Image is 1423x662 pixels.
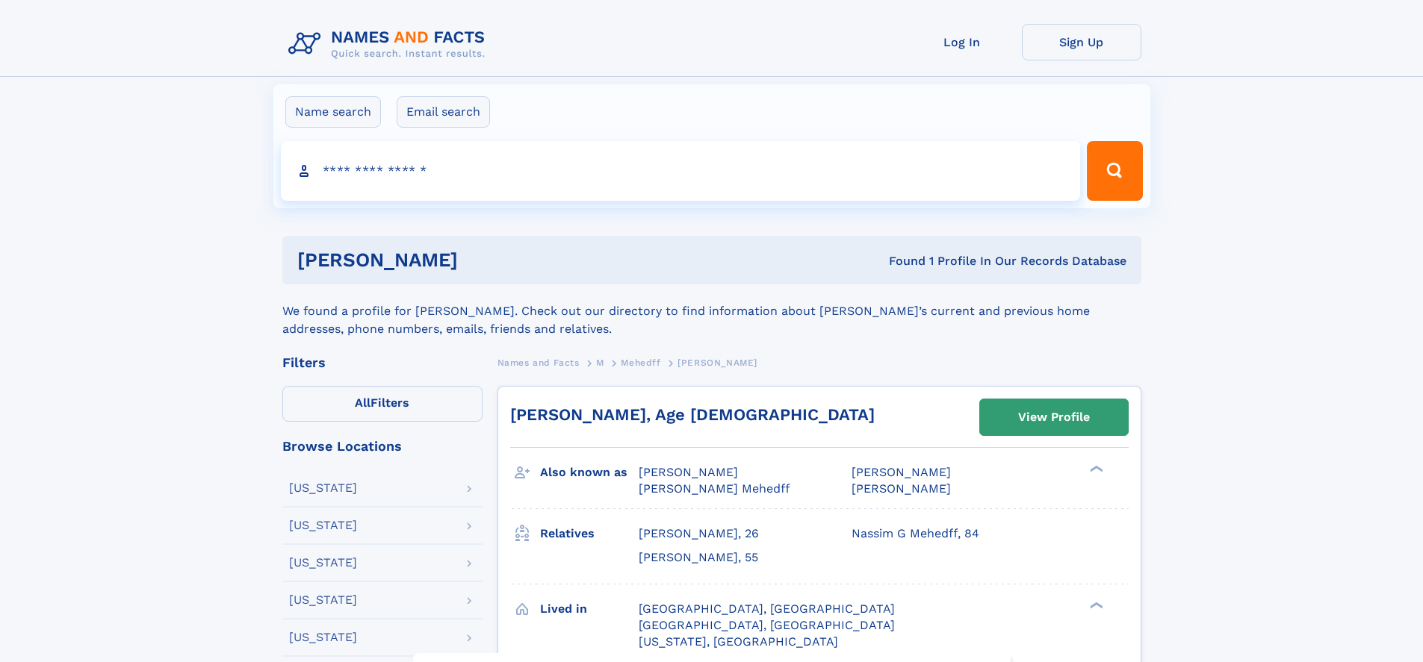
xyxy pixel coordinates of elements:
[639,525,759,542] a: [PERSON_NAME], 26
[639,465,738,479] span: [PERSON_NAME]
[540,521,639,546] h3: Relatives
[639,602,895,616] span: [GEOGRAPHIC_DATA], [GEOGRAPHIC_DATA]
[852,465,951,479] span: [PERSON_NAME]
[980,399,1128,435] a: View Profile
[510,405,875,424] a: [PERSON_NAME], Age [DEMOGRAPHIC_DATA]
[540,460,639,485] h3: Also known as
[673,253,1126,269] div: Found 1 Profile In Our Records Database
[282,386,483,422] label: Filters
[282,440,483,453] div: Browse Locations
[596,357,604,368] span: M
[285,96,381,128] label: Name search
[621,357,660,368] span: Mehedff
[639,549,758,566] a: [PERSON_NAME], 55
[852,525,979,542] a: Nassim G Mehedff, 84
[397,96,490,128] label: Email search
[289,557,357,569] div: [US_STATE]
[1086,464,1104,474] div: ❯
[902,24,1022,60] a: Log In
[678,357,757,368] span: [PERSON_NAME]
[282,24,497,64] img: Logo Names and Facts
[852,481,951,496] span: [PERSON_NAME]
[355,396,371,410] span: All
[297,251,674,269] h1: [PERSON_NAME]
[282,356,483,369] div: Filters
[540,596,639,622] h3: Lived in
[289,594,357,606] div: [US_STATE]
[289,482,357,494] div: [US_STATE]
[1022,24,1141,60] a: Sign Up
[497,353,580,372] a: Names and Facts
[639,618,895,632] span: [GEOGRAPHIC_DATA], [GEOGRAPHIC_DATA]
[289,519,357,531] div: [US_STATE]
[621,353,660,372] a: Mehedff
[289,631,357,643] div: [US_STATE]
[1086,600,1104,610] div: ❯
[1087,141,1142,201] button: Search Button
[1018,400,1090,434] div: View Profile
[281,141,1081,201] input: search input
[639,634,838,649] span: [US_STATE], [GEOGRAPHIC_DATA]
[596,353,604,372] a: M
[639,481,790,496] span: [PERSON_NAME] Mehedff
[282,284,1141,338] div: We found a profile for [PERSON_NAME]. Check out our directory to find information about [PERSON_N...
